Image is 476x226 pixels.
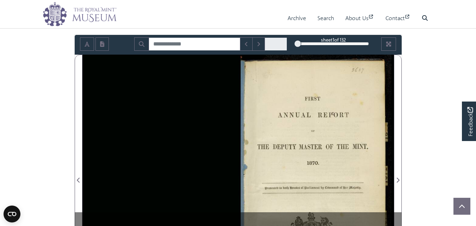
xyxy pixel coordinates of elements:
button: Open CMP widget [4,206,20,222]
a: Contact [385,8,410,28]
button: Next Match [252,37,265,51]
button: Search [134,37,149,51]
button: Full screen mode [381,37,396,51]
a: About Us [345,8,374,28]
img: logo_wide.png [43,2,117,26]
span: 1 [333,37,334,43]
button: Toggle text selection (Alt+T) [80,37,94,51]
input: Search for [149,37,240,51]
button: Open transcription window [95,37,109,51]
a: Would you like to provide feedback? [462,102,476,141]
button: Previous Match [240,37,253,51]
div: sheet of 132 [298,36,369,43]
span: Feedback [466,107,474,136]
a: Archive [288,8,306,28]
a: Search [317,8,334,28]
button: Scroll to top [453,198,470,215]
